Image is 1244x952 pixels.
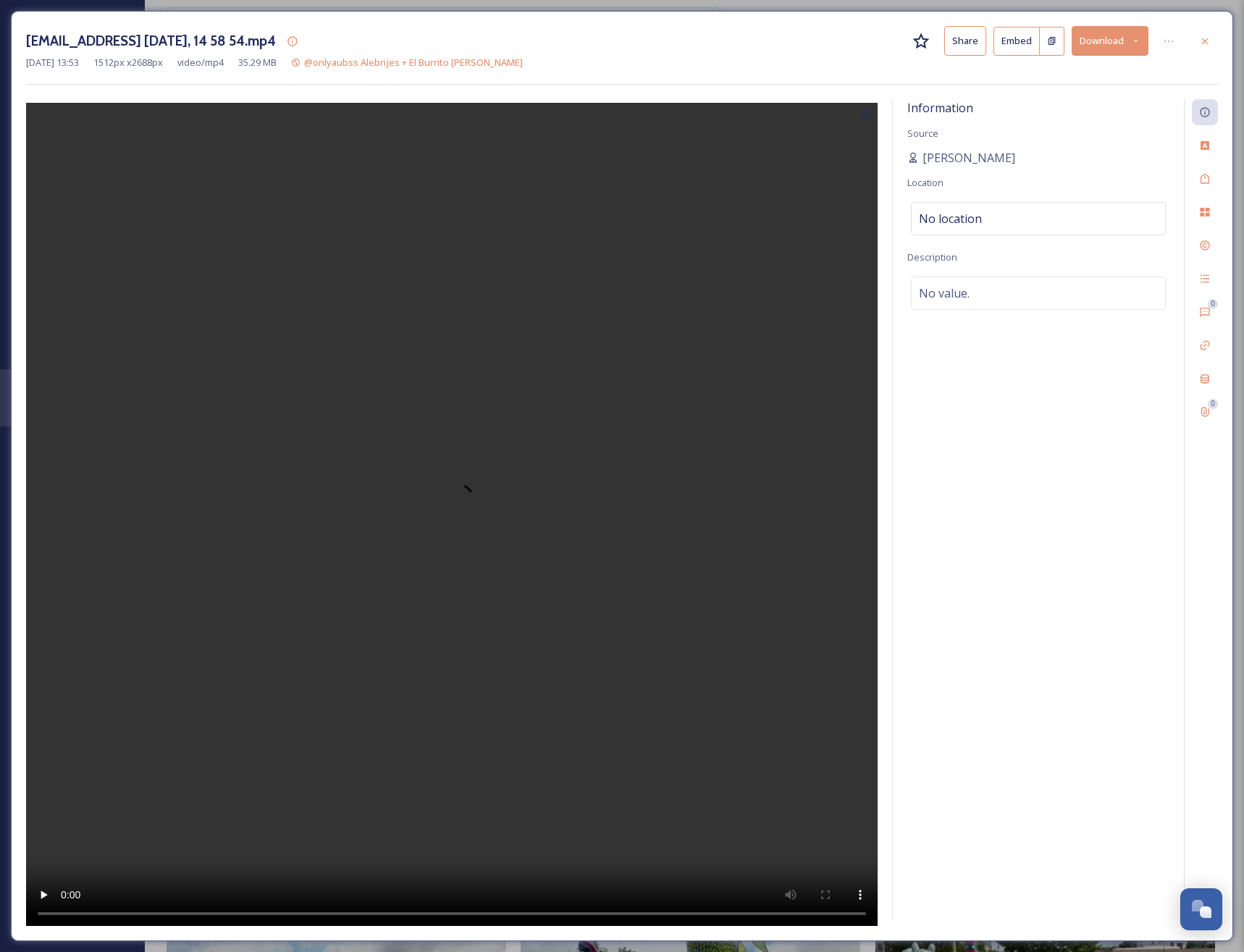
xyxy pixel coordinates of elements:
button: Download [1072,26,1148,56]
span: Information [907,100,973,116]
div: 0 [1208,399,1218,409]
span: Description [907,250,957,264]
span: 1512 px x 2688 px [93,56,163,69]
button: Open Chat [1180,888,1222,930]
h3: [EMAIL_ADDRESS] [DATE], 14 58 54.mp4 [26,30,276,51]
button: Share [944,26,986,56]
span: Source [907,127,938,140]
span: video/mp4 [177,56,224,69]
span: Location [907,176,943,189]
span: [PERSON_NAME] [923,149,1015,167]
div: 0 [1208,299,1218,309]
span: [DATE] 13:53 [26,56,79,69]
span: 35.29 MB [238,56,277,69]
span: No value. [919,285,970,302]
span: @onlyaubss Alebrijes + El Burrito [PERSON_NAME] [304,56,523,69]
span: No location [919,210,982,227]
button: Embed [993,27,1040,56]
